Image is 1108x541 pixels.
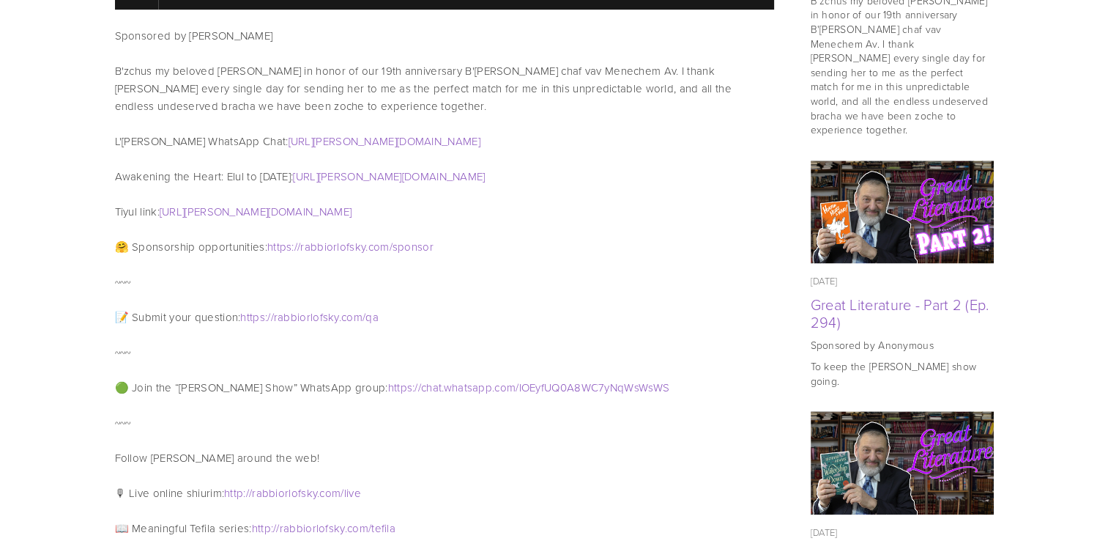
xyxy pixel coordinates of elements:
span: com [347,520,368,536]
p: Sponsored by [PERSON_NAME] [115,27,774,45]
span: :// [271,520,280,536]
span: / [341,485,343,501]
p: 📖 Meaningful Tefila series: [115,520,774,537]
a: [URL][PERSON_NAME][DOMAIN_NAME] [160,204,352,219]
span: . [345,520,347,536]
p: Sponsored by Anonymous [811,338,994,353]
span: tefila [371,520,395,536]
a: http://rabbiorlofsky.com/tefila [252,520,395,536]
span: https [267,239,292,254]
p: ~~~ [115,344,774,361]
time: [DATE] [811,526,838,539]
span: https [240,309,265,325]
span: live [344,485,361,501]
p: B'zchus my beloved [PERSON_NAME] in honor of our 19th anniversary B'[PERSON_NAME] chaf vav Menech... [115,62,774,115]
p: Awakening the Heart: Elul to [DATE]: [115,168,774,185]
span: . [365,239,368,254]
span: :// [291,239,300,254]
a: [URL][PERSON_NAME][DOMAIN_NAME] [293,169,485,184]
p: Tiyul link: [115,203,774,221]
span: rabbiorlofsky [252,485,317,501]
span: / [362,309,365,325]
a: Great Literature (Ep. 293) [811,411,994,515]
span: :// [243,485,252,501]
p: To keep the [PERSON_NAME] show going. [811,359,994,388]
a: http://rabbiorlofsky.com/live [224,485,361,501]
span: https [388,380,413,395]
a: [URL][PERSON_NAME][DOMAIN_NAME] [289,133,480,149]
img: Great Literature - Part 2 (Ep. 294) [810,161,994,264]
span: . [339,309,341,325]
a: https://rabbiorlofsky.com/qa [240,309,378,325]
p: Follow [PERSON_NAME] around the web! [115,449,774,467]
time: [DATE] [811,274,838,287]
img: Great Literature (Ep. 293) [810,411,994,515]
p: L'[PERSON_NAME] WhatsApp Chat: [115,133,774,150]
a: Great Literature - Part 2 (Ep. 294) [811,294,989,332]
span: http [224,485,243,501]
span: chat [421,380,442,395]
span: / [389,239,392,254]
span: rabbiorlofsky [274,309,339,325]
p: 🎙 Live online shiurim: [115,485,774,502]
span: :// [412,380,421,395]
a: https://chat.whatsapp.com/IOEyfUQ0A8WC7yNqWsWsWS [388,380,669,395]
span: . [317,485,319,501]
span: http [252,520,271,536]
span: com [319,485,341,501]
p: 🤗 Sponsorship opportunities: [115,238,774,256]
p: 📝 Submit your question: [115,309,774,326]
a: https://rabbiorlofsky.com/sponsor [267,239,434,254]
span: . [492,380,494,395]
span: qa [365,309,379,325]
span: sponsor [393,239,434,254]
span: / [516,380,518,395]
span: . [442,380,443,395]
a: Great Literature - Part 2 (Ep. 294) [811,161,994,264]
span: com [341,309,362,325]
span: whatsapp [444,380,492,395]
p: ~~~ [115,273,774,291]
span: :// [265,309,274,325]
p: 🟢 Join the “[PERSON_NAME] Show” WhatsApp group: [115,379,774,397]
span: / [368,520,371,536]
span: rabbiorlofsky [280,520,345,536]
span: IOEyfUQ0A8WC7yNqWsWsWS [518,380,669,395]
span: com [494,380,516,395]
p: ~~~ [115,414,774,432]
span: rabbiorlofsky [300,239,365,254]
span: com [368,239,390,254]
